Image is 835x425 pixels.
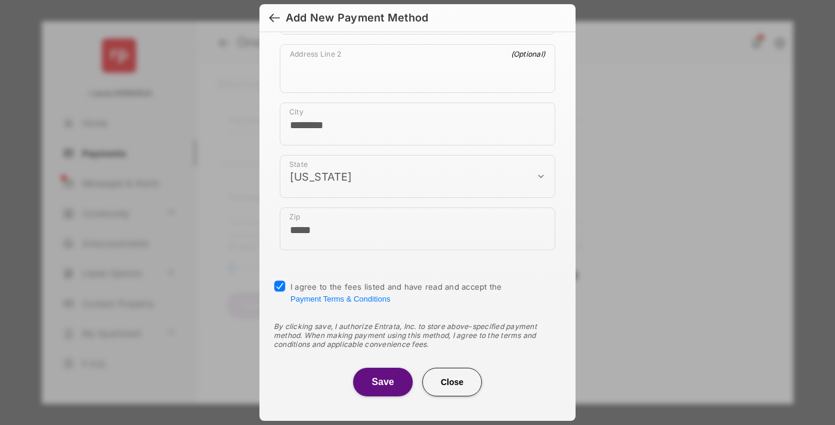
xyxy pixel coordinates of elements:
div: payment_method_screening[postal_addresses][postalCode] [280,207,555,250]
button: I agree to the fees listed and have read and accept the [290,294,390,303]
span: I agree to the fees listed and have read and accept the [290,282,502,303]
div: payment_method_screening[postal_addresses][administrativeArea] [280,155,555,198]
button: Save [353,368,413,396]
div: payment_method_screening[postal_addresses][locality] [280,103,555,145]
div: By clicking save, I authorize Entrata, Inc. to store above-specified payment method. When making ... [274,322,561,349]
button: Close [422,368,482,396]
div: payment_method_screening[postal_addresses][addressLine2] [280,44,555,93]
div: Add New Payment Method [286,11,428,24]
